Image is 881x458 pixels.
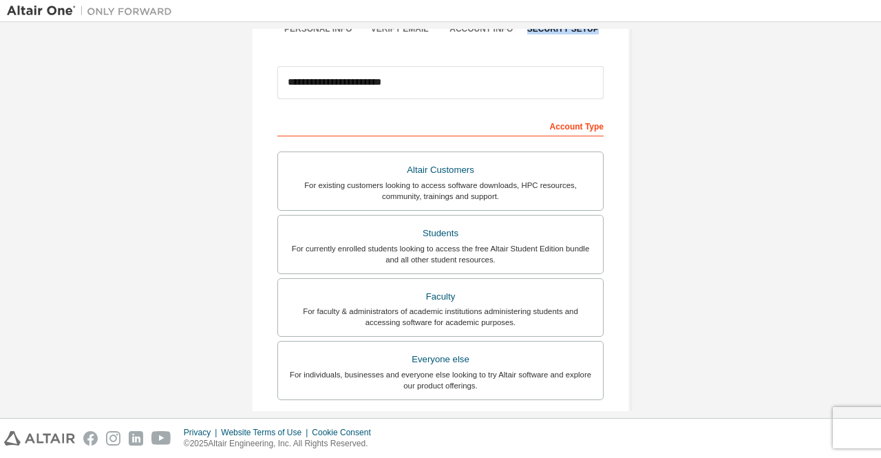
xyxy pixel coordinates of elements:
[4,431,75,446] img: altair_logo.svg
[83,431,98,446] img: facebook.svg
[286,180,595,202] div: For existing customers looking to access software downloads, HPC resources, community, trainings ...
[151,431,171,446] img: youtube.svg
[359,23,441,34] div: Verify Email
[522,23,604,34] div: Security Setup
[221,427,312,438] div: Website Terms of Use
[286,350,595,369] div: Everyone else
[106,431,120,446] img: instagram.svg
[7,4,179,18] img: Altair One
[184,427,221,438] div: Privacy
[440,23,522,34] div: Account Info
[286,369,595,391] div: For individuals, businesses and everyone else looking to try Altair software and explore our prod...
[277,23,359,34] div: Personal Info
[286,243,595,265] div: For currently enrolled students looking to access the free Altair Student Edition bundle and all ...
[286,306,595,328] div: For faculty & administrators of academic institutions administering students and accessing softwa...
[286,224,595,243] div: Students
[277,114,604,136] div: Account Type
[129,431,143,446] img: linkedin.svg
[286,160,595,180] div: Altair Customers
[286,287,595,306] div: Faculty
[184,438,379,450] p: © 2025 Altair Engineering, Inc. All Rights Reserved.
[312,427,379,438] div: Cookie Consent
